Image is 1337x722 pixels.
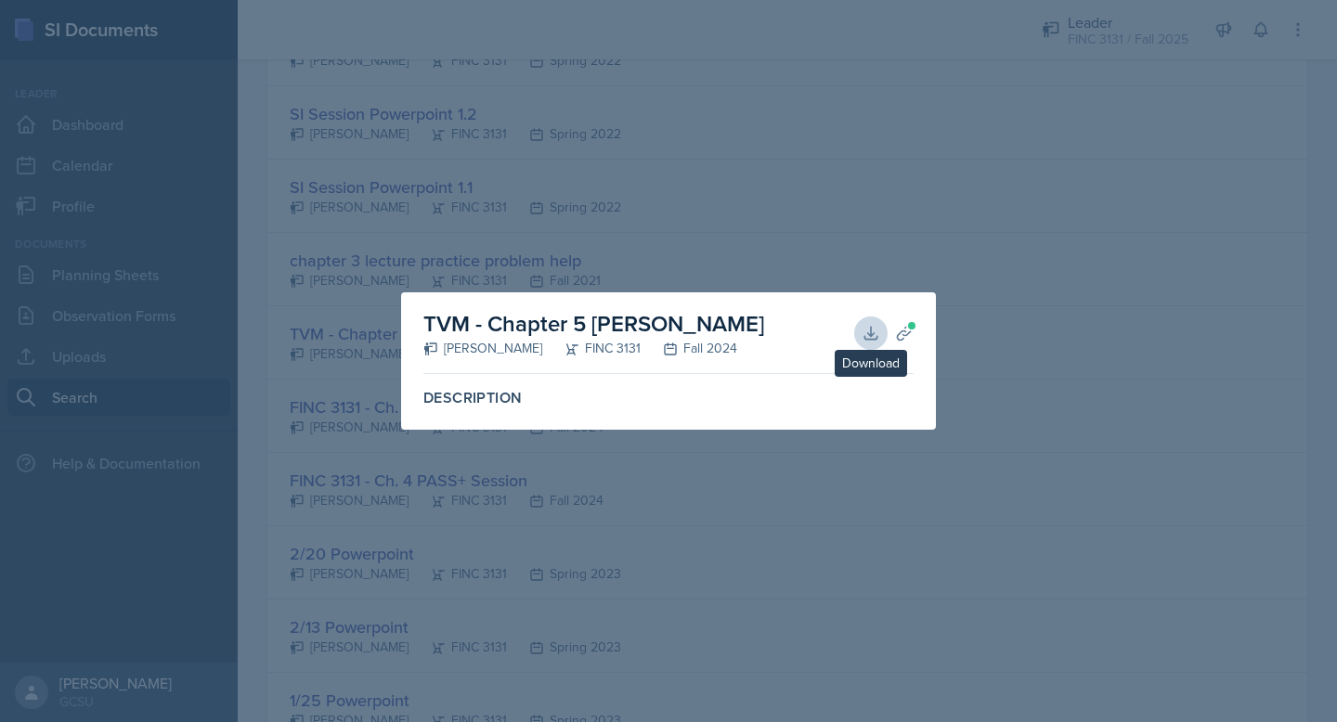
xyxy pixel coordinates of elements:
div: Fall 2024 [641,339,737,358]
label: Description [423,389,914,407]
h2: TVM - Chapter 5 [PERSON_NAME] [423,307,764,341]
div: [PERSON_NAME] [423,339,542,358]
div: FINC 3131 [542,339,641,358]
button: Download [854,316,888,350]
